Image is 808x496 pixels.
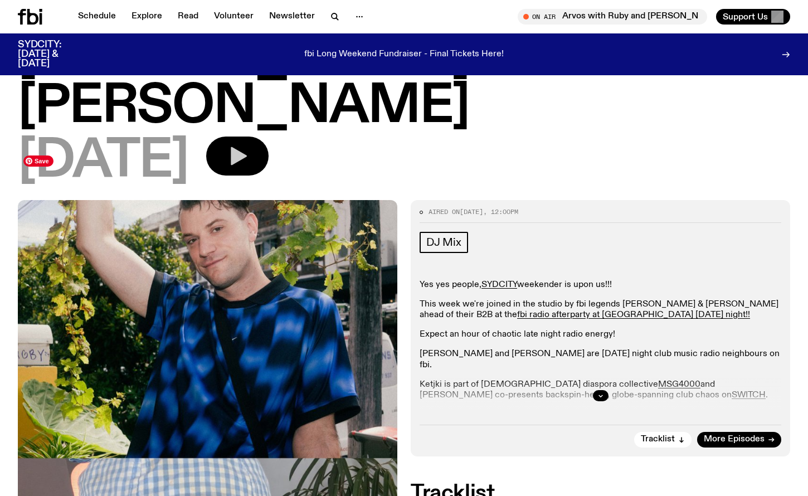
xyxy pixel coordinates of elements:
[697,432,781,448] a: More Episodes
[304,50,504,60] p: fbi Long Weekend Fundraiser - Final Tickets Here!
[716,9,790,25] button: Support Us
[420,280,781,290] p: Yes yes people, weekender is upon us!!!
[517,310,750,319] a: fbi radio afterparty at [GEOGRAPHIC_DATA] [DATE] night!!
[429,207,460,216] span: Aired on
[518,9,707,25] button: On AirArvos with Ruby and [PERSON_NAME]
[420,232,468,253] a: DJ Mix
[125,9,169,25] a: Explore
[18,137,188,187] span: [DATE]
[71,9,123,25] a: Schedule
[483,207,518,216] span: , 12:00pm
[171,9,205,25] a: Read
[420,299,781,320] p: This week we're joined in the studio by fbi legends [PERSON_NAME] & [PERSON_NAME] ahead of their ...
[23,155,53,167] span: Save
[460,207,483,216] span: [DATE]
[207,9,260,25] a: Volunteer
[634,432,692,448] button: Tracklist
[18,40,89,69] h3: SYDCITY: [DATE] & [DATE]
[262,9,322,25] a: Newsletter
[420,349,781,370] p: [PERSON_NAME] and [PERSON_NAME] are [DATE] night club music radio neighbours on fbi.
[420,329,781,340] p: Expect an hour of chaotic late night radio energy!
[723,12,768,22] span: Support Us
[481,280,517,289] a: SYDCITY
[641,435,675,444] span: Tracklist
[704,435,765,444] span: More Episodes
[426,236,461,249] span: DJ Mix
